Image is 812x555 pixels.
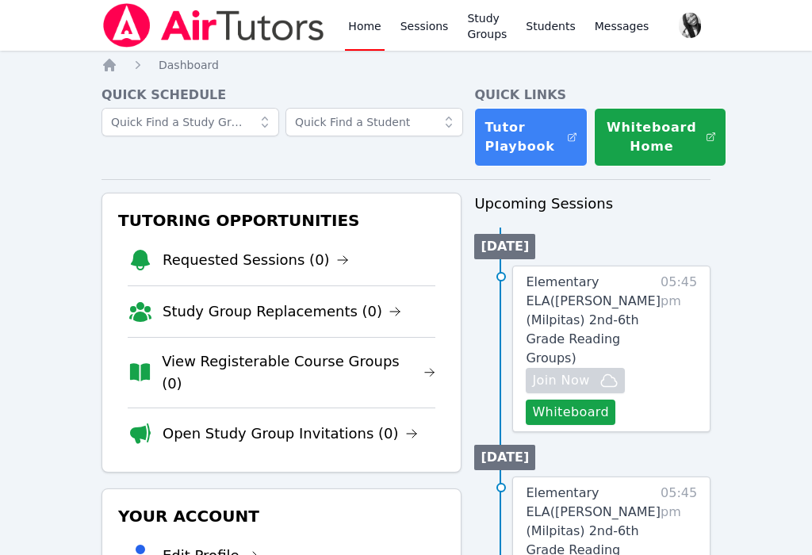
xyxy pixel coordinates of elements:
h4: Quick Schedule [101,86,462,105]
li: [DATE] [474,445,535,470]
button: Join Now [526,368,624,393]
img: Air Tutors [101,3,326,48]
input: Quick Find a Study Group [101,108,279,136]
h3: Upcoming Sessions [474,193,710,215]
span: Dashboard [159,59,219,71]
a: Study Group Replacements (0) [163,300,401,323]
nav: Breadcrumb [101,57,710,73]
h3: Your Account [115,502,448,530]
a: Dashboard [159,57,219,73]
span: Join Now [532,371,589,390]
a: Requested Sessions (0) [163,249,349,271]
button: Whiteboard Home [594,108,727,166]
span: 05:45 pm [661,273,697,425]
span: Elementary ELA ( [PERSON_NAME] (Milpitas) 2nd-6th Grade Reading Groups ) [526,274,661,366]
a: View Registerable Course Groups (0) [162,350,435,395]
h3: Tutoring Opportunities [115,206,448,235]
a: Elementary ELA([PERSON_NAME] (Milpitas) 2nd-6th Grade Reading Groups) [526,273,660,368]
a: Open Study Group Invitations (0) [163,423,418,445]
h4: Quick Links [474,86,710,105]
input: Quick Find a Student [285,108,463,136]
button: Whiteboard [526,400,615,425]
span: Messages [595,18,649,34]
li: [DATE] [474,234,535,259]
a: Tutor Playbook [474,108,587,166]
